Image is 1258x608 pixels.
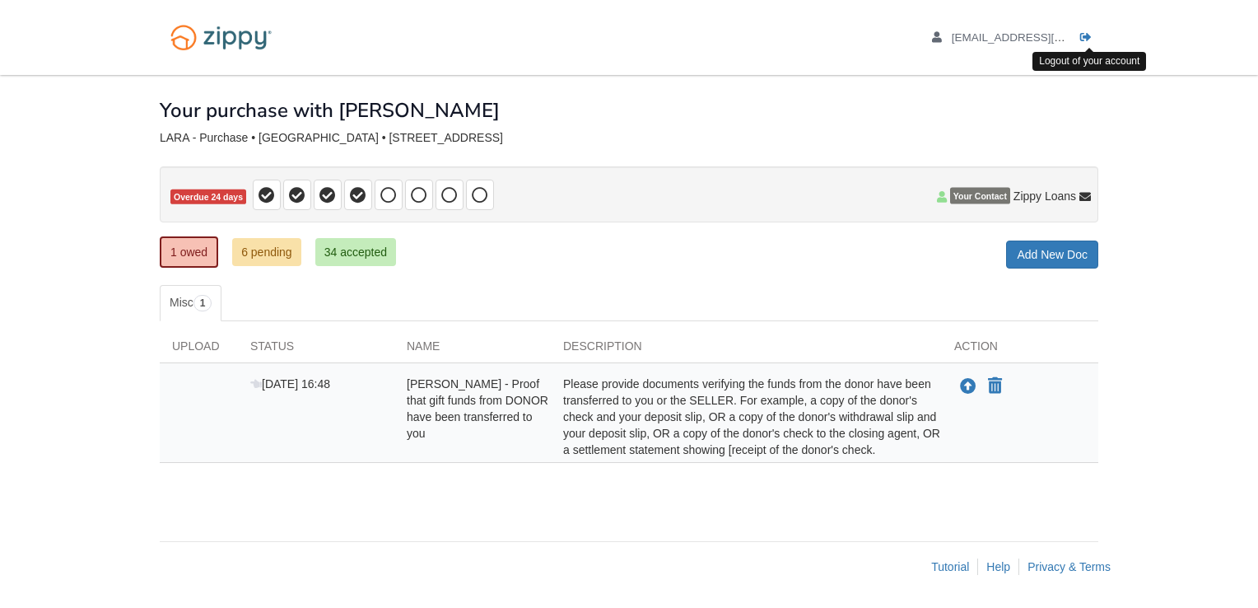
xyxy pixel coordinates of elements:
[1032,52,1146,71] div: Logout of your account
[958,376,978,397] button: Upload Raquel Lara - Proof that gift funds from DONOR have been transferred to you
[551,376,942,458] div: Please provide documents verifying the funds from the donor have been transferred to you or the S...
[551,338,942,362] div: Description
[952,31,1140,44] span: raq2121@myyahoo.com
[932,31,1140,48] a: edit profile
[160,100,500,121] h1: Your purchase with [PERSON_NAME]
[986,376,1004,396] button: Declare Raquel Lara - Proof that gift funds from DONOR have been transferred to you not applicable
[160,236,218,268] a: 1 owed
[394,338,551,362] div: Name
[160,338,238,362] div: Upload
[986,560,1010,573] a: Help
[1080,31,1098,48] a: Log out
[160,16,282,58] img: Logo
[232,238,301,266] a: 6 pending
[942,338,1098,362] div: Action
[1006,241,1098,269] a: Add New Doc
[250,377,330,391] span: [DATE] 16:48
[950,188,1010,204] span: Your Contact
[1027,560,1111,573] a: Privacy & Terms
[315,238,396,266] a: 34 accepted
[160,131,1098,145] div: LARA - Purchase • [GEOGRAPHIC_DATA] • [STREET_ADDRESS]
[193,295,212,311] span: 1
[238,338,394,362] div: Status
[160,285,221,321] a: Misc
[170,189,246,205] span: Overdue 24 days
[1013,188,1076,204] span: Zippy Loans
[407,377,548,440] span: [PERSON_NAME] - Proof that gift funds from DONOR have been transferred to you
[931,560,969,573] a: Tutorial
